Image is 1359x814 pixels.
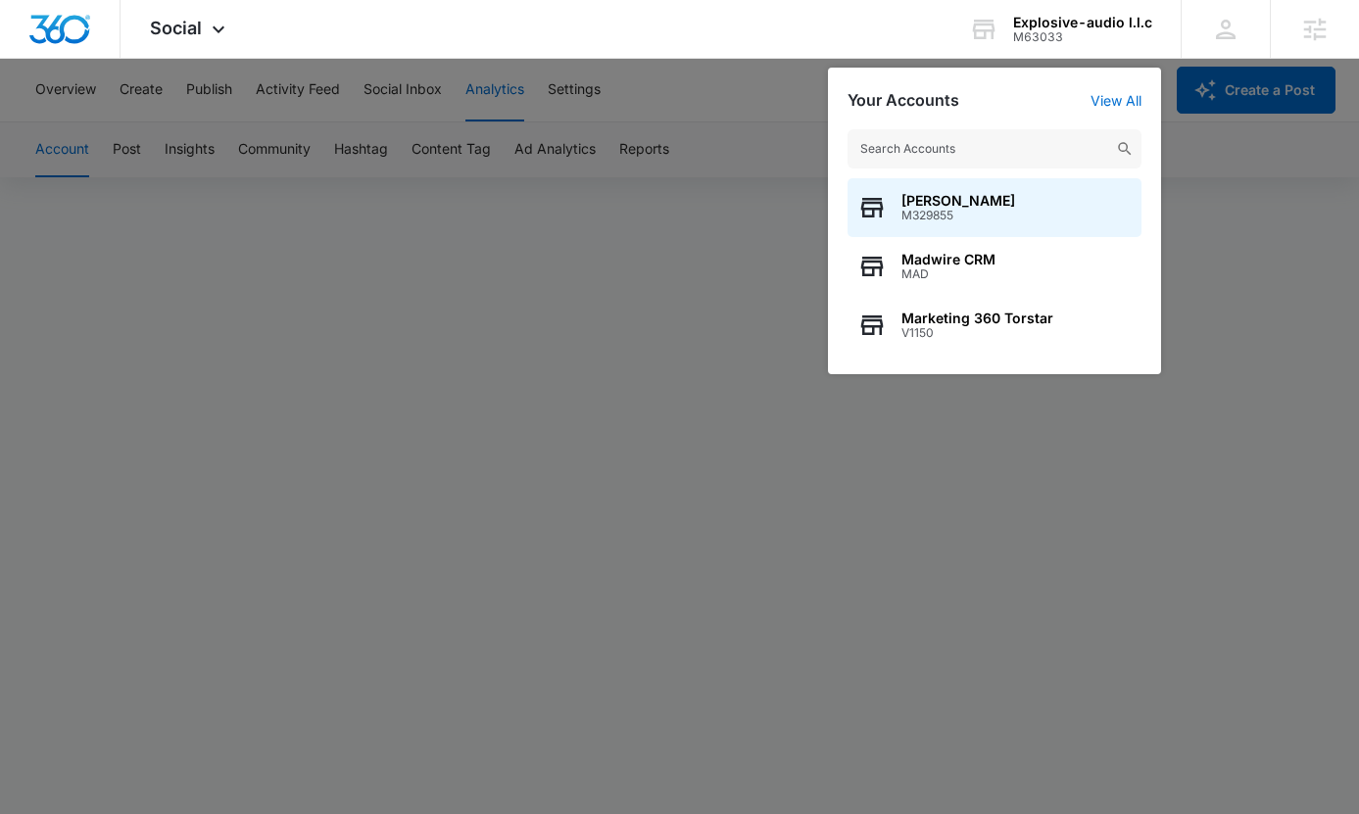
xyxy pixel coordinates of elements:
div: account name [1013,15,1152,30]
h2: Your Accounts [848,91,959,110]
span: Madwire CRM [901,252,995,267]
span: [PERSON_NAME] [901,193,1015,209]
a: View All [1091,92,1141,109]
span: V1150 [901,326,1053,340]
span: Social [150,18,202,38]
button: Marketing 360 TorstarV1150 [848,296,1141,355]
button: [PERSON_NAME]M329855 [848,178,1141,237]
span: M329855 [901,209,1015,222]
span: MAD [901,267,995,281]
button: Madwire CRMMAD [848,237,1141,296]
input: Search Accounts [848,129,1141,168]
div: account id [1013,30,1152,44]
span: Marketing 360 Torstar [901,311,1053,326]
